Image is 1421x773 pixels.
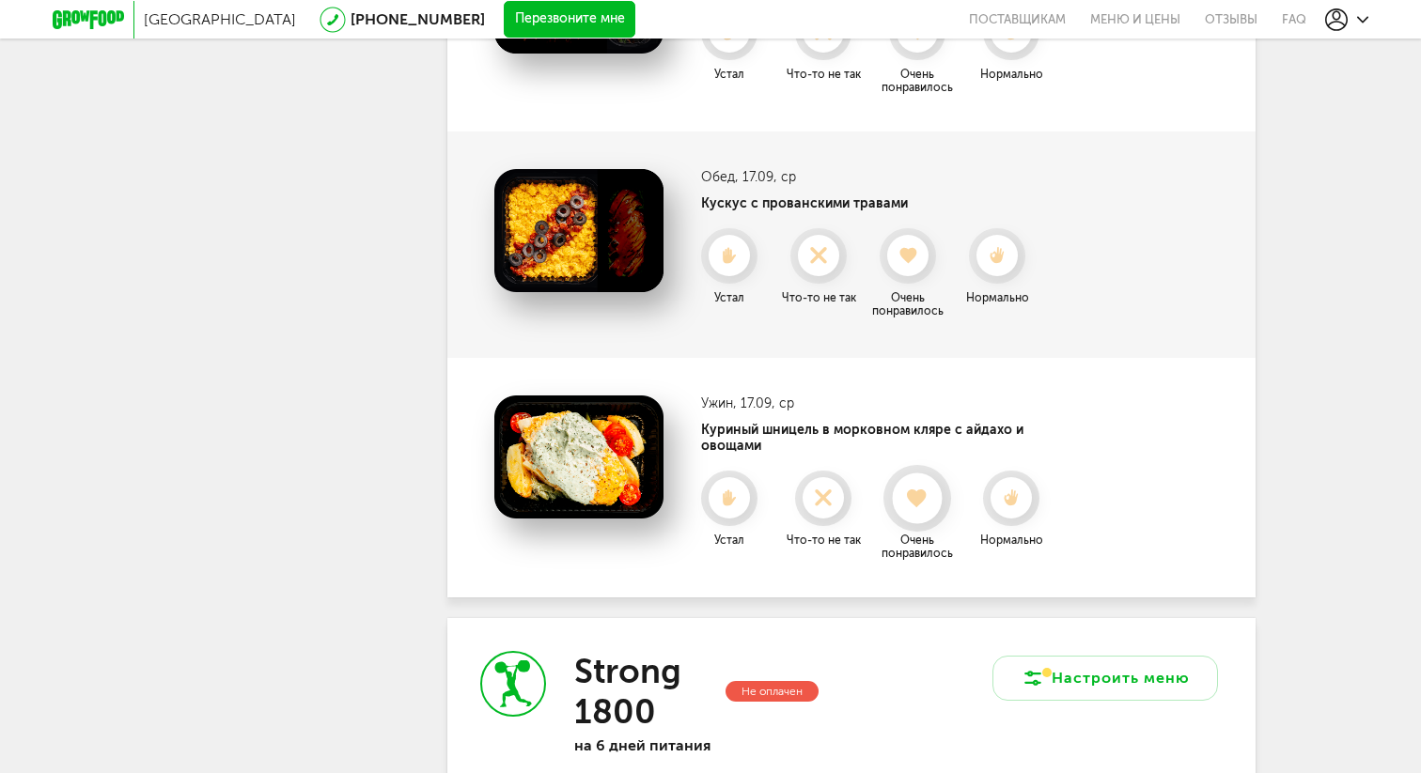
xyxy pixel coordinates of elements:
[701,169,1039,185] h3: Обед
[875,533,960,560] div: Очень понравилось
[701,422,1086,454] h4: Куриный шницель в морковном кляре с айдахо и овощами
[781,533,866,547] div: Что-то не так
[687,291,772,304] div: Устал
[701,195,1039,211] h4: Кускус с прованскими травами
[781,68,866,81] div: Что-то не так
[351,10,485,28] a: [PHONE_NUMBER]
[687,533,772,547] div: Устал
[776,291,861,304] div: Что-то не так
[875,68,960,94] div: Очень понравилось
[574,651,722,732] h3: Strong 1800
[494,395,664,518] img: Куриный шницель в морковном кляре с айдахо и овощами
[866,291,950,317] div: Очень понравилось
[969,533,1054,547] div: Нормально
[992,656,1218,701] button: Настроить меню
[144,10,296,28] span: [GEOGRAPHIC_DATA]
[733,395,794,411] span: , 17.09, ср
[726,681,819,703] div: Не оплачен
[701,395,1086,411] h3: Ужин
[504,1,635,39] button: Перезвоните мне
[735,169,796,185] span: , 17.09, ср
[687,68,772,81] div: Устал
[574,736,819,754] p: на 6 дней питания
[955,291,1039,304] div: Нормально
[494,169,664,292] img: Кускус с прованскими травами
[969,68,1054,81] div: Нормально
